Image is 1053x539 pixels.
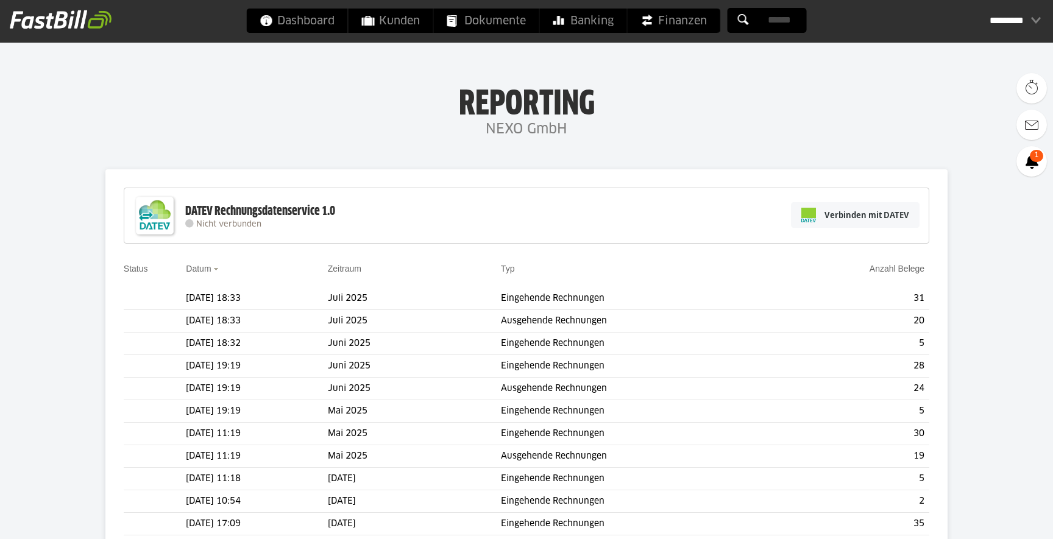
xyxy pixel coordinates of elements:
[328,355,501,378] td: Juni 2025
[958,502,1041,533] iframe: Öffnet ein Widget, in dem Sie weitere Informationen finden
[775,513,929,535] td: 35
[775,400,929,423] td: 5
[501,264,515,273] a: Typ
[186,513,327,535] td: [DATE] 17:09
[328,310,501,333] td: Juli 2025
[362,9,420,33] span: Kunden
[186,355,327,378] td: [DATE] 19:19
[328,423,501,445] td: Mai 2025
[186,333,327,355] td: [DATE] 18:32
[186,310,327,333] td: [DATE] 18:33
[1016,146,1047,177] a: 1
[775,468,929,490] td: 5
[185,203,335,219] div: DATEV Rechnungsdatenservice 1.0
[328,445,501,468] td: Mai 2025
[870,264,924,273] a: Anzahl Belege
[247,9,348,33] a: Dashboard
[328,333,501,355] td: Juni 2025
[447,9,526,33] span: Dokumente
[501,423,775,445] td: Eingehende Rechnungen
[328,490,501,513] td: [DATE]
[501,355,775,378] td: Eingehende Rechnungen
[540,9,627,33] a: Banking
[775,378,929,400] td: 24
[501,490,775,513] td: Eingehende Rechnungen
[501,468,775,490] td: Eingehende Rechnungen
[10,10,112,29] img: fastbill_logo_white.png
[775,333,929,355] td: 5
[628,9,720,33] a: Finanzen
[801,208,816,222] img: pi-datev-logo-farbig-24.svg
[1030,150,1043,162] span: 1
[775,490,929,513] td: 2
[186,445,327,468] td: [DATE] 11:19
[213,268,221,270] img: sort_desc.gif
[328,468,501,490] td: [DATE]
[775,310,929,333] td: 20
[501,310,775,333] td: Ausgehende Rechnungen
[124,264,148,273] a: Status
[328,513,501,535] td: [DATE]
[501,287,775,310] td: Eingehende Rechnungen
[328,400,501,423] td: Mai 2025
[186,287,327,310] td: [DATE] 18:33
[501,513,775,535] td: Eingehende Rechnungen
[501,333,775,355] td: Eingehende Rechnungen
[641,9,707,33] span: Finanzen
[328,264,361,273] a: Zeitraum
[186,490,327,513] td: [DATE] 10:54
[186,378,327,400] td: [DATE] 19:19
[775,355,929,378] td: 28
[186,264,211,273] a: Datum
[186,423,327,445] td: [DATE] 11:19
[775,445,929,468] td: 19
[434,9,539,33] a: Dokumente
[501,378,775,400] td: Ausgehende Rechnungen
[791,202,920,228] a: Verbinden mit DATEV
[349,9,433,33] a: Kunden
[775,423,929,445] td: 30
[186,468,327,490] td: [DATE] 11:18
[501,445,775,468] td: Ausgehende Rechnungen
[328,287,501,310] td: Juli 2025
[775,287,929,310] td: 31
[186,400,327,423] td: [DATE] 19:19
[196,220,261,228] span: Nicht verbunden
[501,400,775,423] td: Eingehende Rechnungen
[260,9,335,33] span: Dashboard
[328,378,501,400] td: Juni 2025
[553,9,614,33] span: Banking
[824,209,909,221] span: Verbinden mit DATEV
[130,191,179,240] img: DATEV-Datenservice Logo
[122,86,931,118] h1: Reporting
